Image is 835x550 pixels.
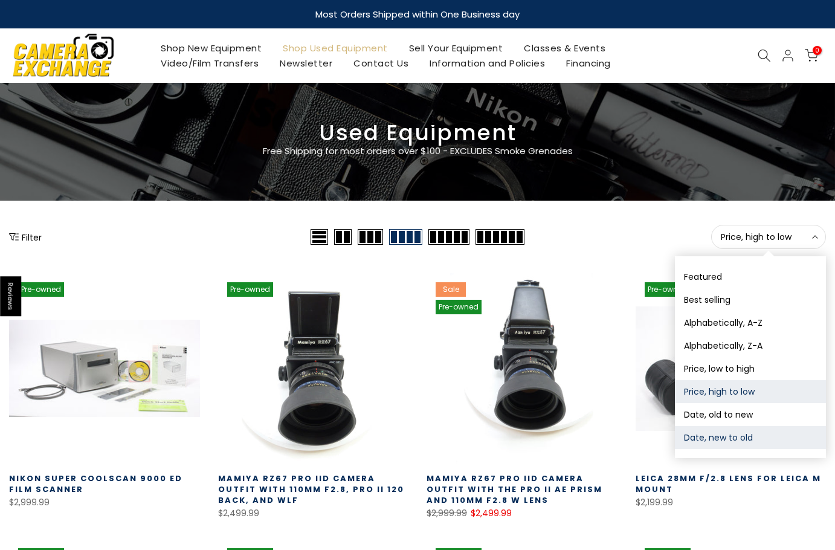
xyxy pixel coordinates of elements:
[398,40,514,56] a: Sell Your Equipment
[636,473,821,495] a: Leica 28mm f/2.8 Lens for Leica M Mount
[427,473,602,506] a: Mamiya RZ67 Pro IID Camera Outfit with the Pro II AE Prism and 110MM F2.8 W Lens
[805,49,818,62] a: 0
[675,403,826,426] button: Date, old to new
[721,231,816,242] span: Price, high to low
[218,473,404,506] a: Mamiya RZ67 Pro IID Camera Outfit with 110MM F2.8, Pro II 120 Back, and WLF
[636,495,827,510] div: $2,199.99
[427,507,467,519] del: $2,999.99
[218,506,409,521] div: $2,499.99
[813,46,822,55] span: 0
[191,144,644,158] p: Free Shipping for most orders over $100 - EXCLUDES Smoke Grenades
[272,40,399,56] a: Shop Used Equipment
[675,265,826,288] button: Featured
[675,426,826,449] button: Date, new to old
[9,231,42,243] button: Show filters
[675,334,826,357] button: Alphabetically, Z-A
[9,125,826,141] h3: Used Equipment
[419,56,556,71] a: Information and Policies
[675,288,826,311] button: Best selling
[556,56,622,71] a: Financing
[675,357,826,380] button: Price, low to high
[675,311,826,334] button: Alphabetically, A-Z
[514,40,616,56] a: Classes & Events
[150,40,272,56] a: Shop New Equipment
[315,8,520,21] strong: Most Orders Shipped within One Business day
[9,495,200,510] div: $2,999.99
[471,506,512,521] ins: $2,499.99
[150,56,269,71] a: Video/Film Transfers
[343,56,419,71] a: Contact Us
[269,56,343,71] a: Newsletter
[675,380,826,403] button: Price, high to low
[711,225,826,249] button: Price, high to low
[9,473,182,495] a: Nikon Super Coolscan 9000 ED Film Scanner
